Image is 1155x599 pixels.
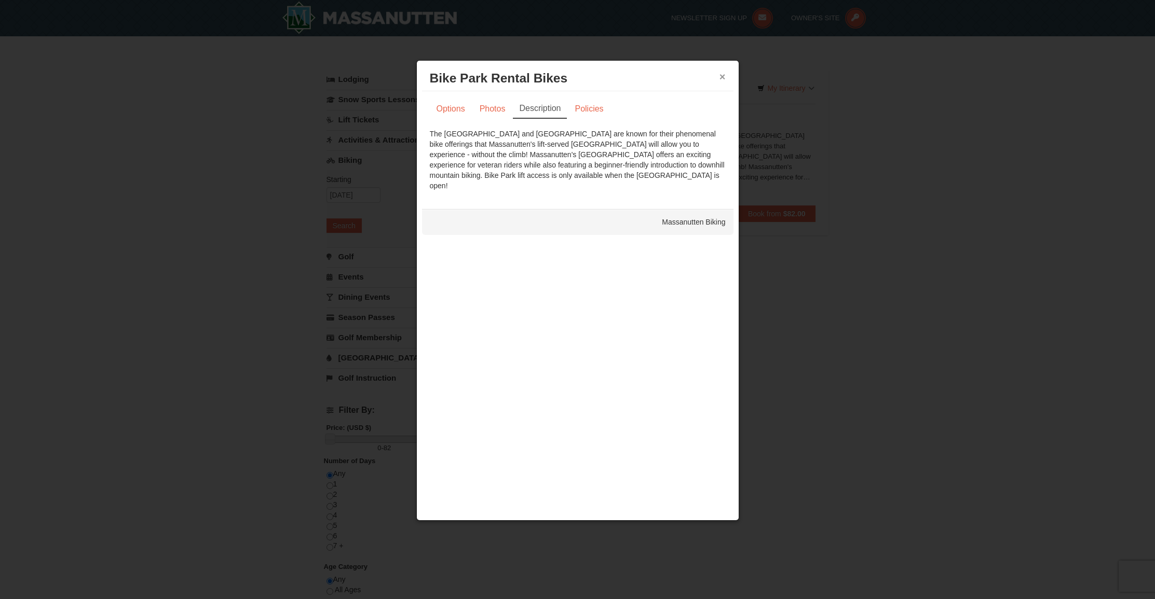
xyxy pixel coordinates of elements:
[430,99,472,119] a: Options
[568,99,610,119] a: Policies
[719,72,726,82] button: ×
[513,99,567,119] a: Description
[422,209,733,235] div: Massanutten Biking
[430,71,726,86] h3: Bike Park Rental Bikes
[473,99,512,119] a: Photos
[430,129,726,191] div: The [GEOGRAPHIC_DATA] and [GEOGRAPHIC_DATA] are known for their phenomenal bike offerings that Ma...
